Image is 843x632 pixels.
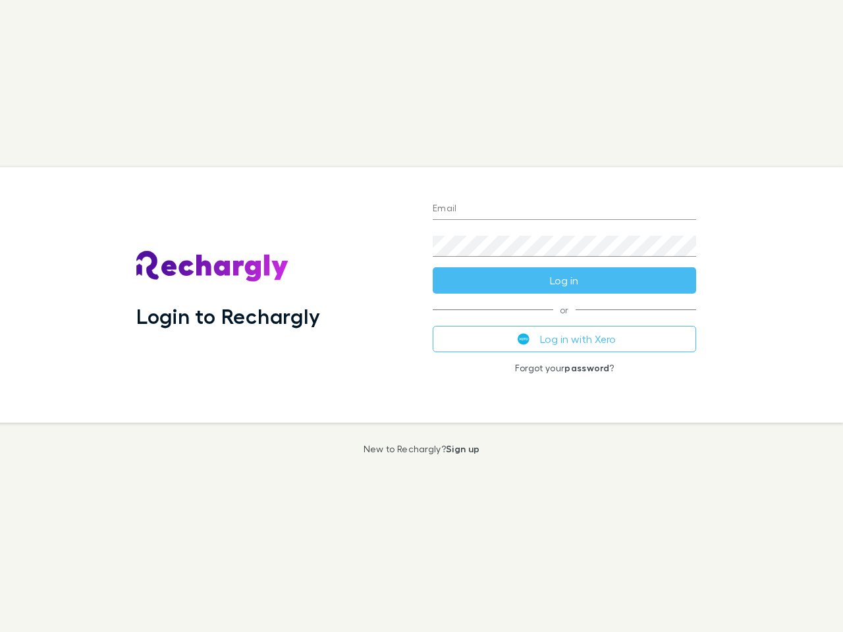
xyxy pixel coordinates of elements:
p: Forgot your ? [433,363,696,373]
a: Sign up [446,443,479,454]
img: Xero's logo [518,333,530,345]
button: Log in [433,267,696,294]
a: password [564,362,609,373]
p: New to Rechargly? [364,444,480,454]
h1: Login to Rechargly [136,303,320,329]
button: Log in with Xero [433,326,696,352]
img: Rechargly's Logo [136,251,289,282]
